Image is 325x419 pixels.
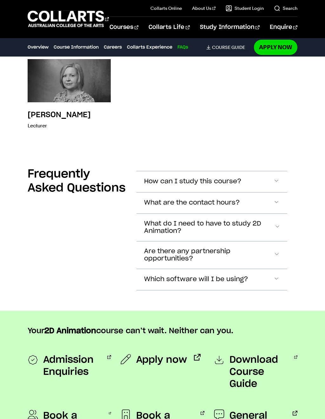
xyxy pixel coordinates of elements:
[136,171,287,192] button: How can I study this course?
[104,44,122,51] a: Careers
[136,193,287,213] button: What are the contact hours?
[54,44,99,51] a: Course Information
[109,17,138,38] a: Courses
[150,5,182,11] a: Collarts Online
[28,154,297,311] section: Accordion Section
[28,326,297,336] p: Your course can’t wait. Neither can you.
[144,276,248,283] span: Which software will I be using?
[144,220,275,235] span: What do I need to have to study 2D Animation?
[28,44,49,51] a: Overview
[214,354,297,390] a: Download Course Guide
[127,44,172,51] a: Collarts Experience
[28,10,94,28] div: Go to homepage
[144,248,274,262] span: Are there any partnership opportunities?
[28,167,126,195] h2: Frequently Asked Questions
[149,17,189,38] a: Collarts Life
[28,111,91,119] h3: [PERSON_NAME]
[144,199,240,206] span: What are the contact hours?
[136,214,287,241] button: What do I need to have to study 2D Animation?
[274,5,297,11] a: Search
[28,354,111,378] a: Admission Enquiries
[270,17,297,38] a: Enquire
[254,40,297,55] a: Apply Now
[121,354,201,366] a: Apply now
[136,241,287,269] button: Are there any partnership opportunities?
[28,121,91,130] p: Lecturer
[192,5,216,11] a: About Us
[229,354,287,390] span: Download Course Guide
[144,178,242,185] span: How can I study this course?
[43,354,100,378] span: Admission Enquiries
[206,44,250,50] a: Course Guide
[136,354,187,366] span: Apply now
[136,269,287,290] button: Which software will I be using?
[226,5,264,11] a: Student Login
[200,17,260,38] a: Study Information
[177,44,188,51] a: FAQs
[44,327,96,335] strong: 2D Animation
